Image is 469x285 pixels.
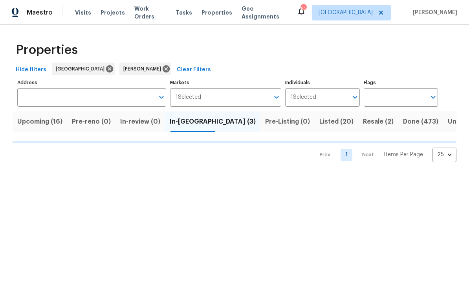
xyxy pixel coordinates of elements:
[291,94,316,101] span: 1 Selected
[350,92,361,103] button: Open
[75,9,91,17] span: Visits
[27,9,53,17] span: Maestro
[174,63,214,77] button: Clear Filters
[119,63,171,75] div: [PERSON_NAME]
[428,92,439,103] button: Open
[363,116,394,127] span: Resale (2)
[16,46,78,54] span: Properties
[176,10,192,15] span: Tasks
[319,9,373,17] span: [GEOGRAPHIC_DATA]
[403,116,438,127] span: Done (473)
[202,9,232,17] span: Properties
[177,65,211,75] span: Clear Filters
[101,9,125,17] span: Projects
[52,63,115,75] div: [GEOGRAPHIC_DATA]
[134,5,166,20] span: Work Orders
[156,92,167,103] button: Open
[242,5,287,20] span: Geo Assignments
[364,80,438,85] label: Flags
[271,92,282,103] button: Open
[341,149,352,161] a: Goto page 1
[56,65,108,73] span: [GEOGRAPHIC_DATA]
[72,116,111,127] span: Pre-reno (0)
[120,116,160,127] span: In-review (0)
[170,116,256,127] span: In-[GEOGRAPHIC_DATA] (3)
[300,5,306,13] div: 51
[17,80,166,85] label: Address
[432,144,456,165] div: 25
[16,65,46,75] span: Hide filters
[17,116,62,127] span: Upcoming (16)
[384,151,423,159] p: Items Per Page
[319,116,354,127] span: Listed (20)
[312,148,456,162] nav: Pagination Navigation
[123,65,164,73] span: [PERSON_NAME]
[410,9,457,17] span: [PERSON_NAME]
[170,80,282,85] label: Markets
[265,116,310,127] span: Pre-Listing (0)
[285,80,359,85] label: Individuals
[176,94,201,101] span: 1 Selected
[13,63,49,77] button: Hide filters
